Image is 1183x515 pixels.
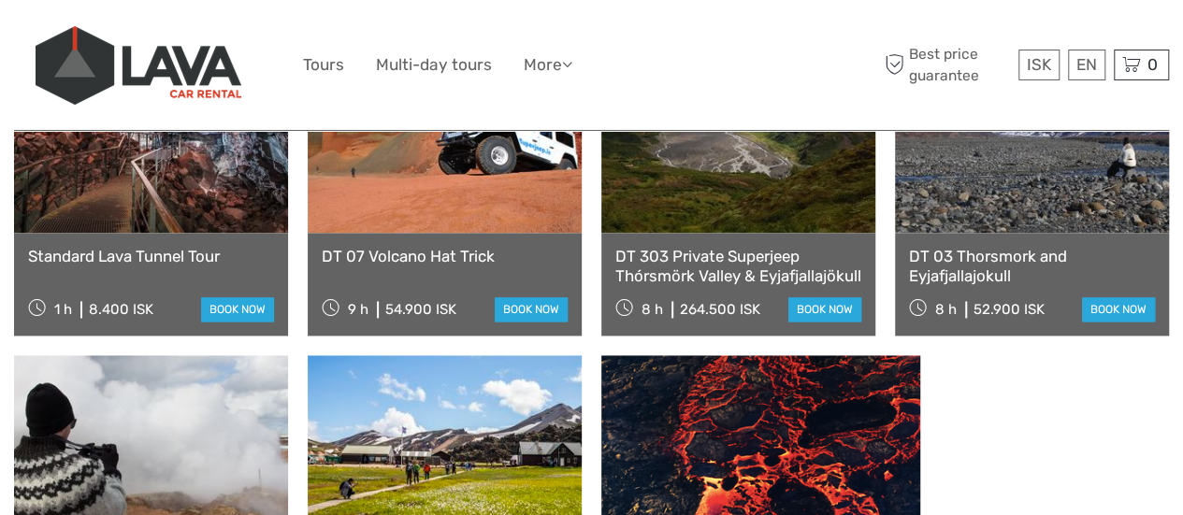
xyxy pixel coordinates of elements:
a: Standard Lava Tunnel Tour [28,247,274,265]
span: 8 h [642,301,663,318]
a: DT 03 Thorsmork and Eyjafjallajokull [909,247,1155,285]
span: ISK [1027,55,1051,74]
div: EN [1068,50,1105,80]
span: 1 h [54,301,72,318]
span: 0 [1145,55,1161,74]
a: book now [788,297,861,322]
a: Multi-day tours [376,51,492,79]
span: 8 h [935,301,957,318]
div: 52.900 ISK [974,301,1045,318]
p: We're away right now. Please check back later! [26,33,211,48]
span: Best price guarantee [880,44,1014,85]
a: Tours [303,51,344,79]
div: 54.900 ISK [385,301,456,318]
a: DT 07 Volcano Hat Trick [322,247,568,265]
div: 8.400 ISK [89,301,153,318]
a: book now [495,297,568,322]
a: DT 303 Private Superjeep Thórsmörk Valley & Eyjafjallajökull [615,247,861,285]
a: book now [201,297,274,322]
div: 264.500 ISK [680,301,760,318]
img: 523-13fdf7b0-e410-4b32-8dc9-7907fc8d33f7_logo_big.jpg [36,26,241,105]
button: Open LiveChat chat widget [215,29,238,51]
span: 9 h [348,301,368,318]
a: More [524,51,572,79]
a: book now [1082,297,1155,322]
